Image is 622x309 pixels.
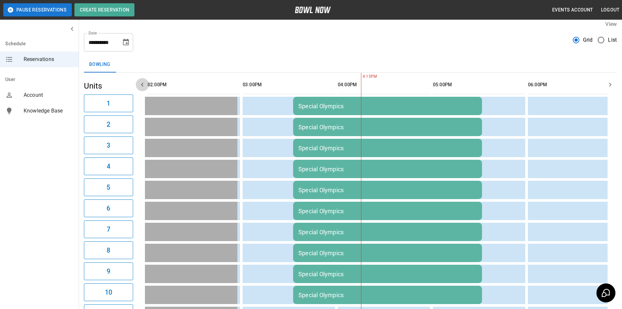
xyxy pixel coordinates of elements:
div: Special Olympics [298,145,477,152]
span: List [608,36,617,44]
button: Choose date, selected date is Sep 13, 2025 [119,36,132,49]
h6: 2 [107,119,110,130]
div: Special Olympics [298,271,477,278]
h6: 6 [107,203,110,214]
th: 02:00PM [148,75,240,94]
button: 2 [84,115,133,133]
span: 4:15PM [361,73,363,80]
div: inventory tabs [84,57,617,72]
h6: 9 [107,266,110,277]
div: Special Olympics [298,250,477,257]
h6: 10 [105,287,112,298]
div: Special Olympics [298,292,477,299]
span: Reservations [24,55,73,63]
button: 9 [84,262,133,280]
h6: 8 [107,245,110,256]
h6: 1 [107,98,110,109]
div: Special Olympics [298,208,477,215]
button: 3 [84,136,133,154]
h6: 5 [107,182,110,193]
button: Bowling [84,57,116,72]
button: 8 [84,241,133,259]
h6: 3 [107,140,110,151]
button: 6 [84,199,133,217]
div: Special Olympics [298,187,477,194]
button: Logout [598,4,622,16]
button: 7 [84,220,133,238]
span: Account [24,91,73,99]
h6: 4 [107,161,110,172]
button: 5 [84,178,133,196]
button: 1 [84,94,133,112]
div: Special Olympics [298,103,477,110]
label: View [605,21,617,27]
div: Special Olympics [298,124,477,131]
button: 4 [84,157,133,175]
button: Pause Reservations [3,3,72,16]
button: Events Account [550,4,596,16]
span: Knowledge Base [24,107,73,115]
h5: Units [84,81,133,91]
button: 10 [84,283,133,301]
span: Grid [583,36,593,44]
button: Create Reservation [74,3,134,16]
div: Special Olympics [298,229,477,236]
img: logo [295,7,331,13]
h6: 7 [107,224,110,235]
div: Special Olympics [298,166,477,173]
